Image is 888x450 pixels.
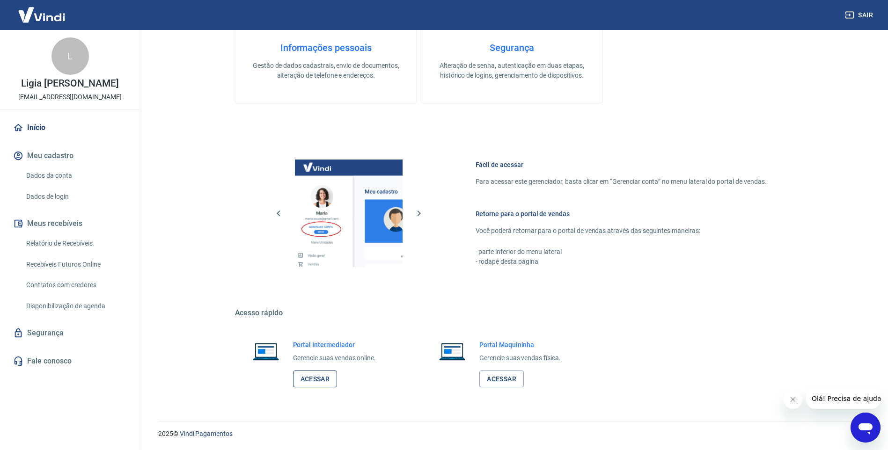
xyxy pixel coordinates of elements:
h6: Portal Maquininha [479,340,561,349]
p: 2025 © [158,429,866,439]
p: - rodapé desta página [476,257,767,267]
h5: Acesso rápido [235,308,789,318]
a: Início [11,117,129,138]
a: Dados da conta [22,166,129,185]
p: Ligia [PERSON_NAME] [21,79,119,88]
iframe: Mensagem da empresa [806,388,881,409]
img: Imagem da dashboard mostrando o botão de gerenciar conta na sidebar no lado esquerdo [295,160,403,267]
button: Sair [843,7,877,24]
a: Acessar [479,370,524,388]
a: Vindi Pagamentos [180,430,233,437]
h4: Informações pessoais [250,42,402,53]
h6: Portal Intermediador [293,340,376,349]
a: Relatório de Recebíveis [22,234,129,253]
a: Acessar [293,370,338,388]
p: Alteração de senha, autenticação em duas etapas, histórico de logins, gerenciamento de dispositivos. [436,61,587,80]
a: Contratos com credores [22,276,129,295]
a: Disponibilização de agenda [22,297,129,316]
img: Imagem de um notebook aberto [433,340,472,363]
a: Fale conosco [11,351,129,371]
img: Imagem de um notebook aberto [246,340,286,363]
button: Meus recebíveis [11,213,129,234]
div: L [51,37,89,75]
button: Meu cadastro [11,145,129,166]
p: Gerencie suas vendas física. [479,353,561,363]
p: Para acessar este gerenciador, basta clicar em “Gerenciar conta” no menu lateral do portal de ven... [476,177,767,187]
span: Olá! Precisa de ajuda? [6,7,79,14]
p: Você poderá retornar para o portal de vendas através das seguintes maneiras: [476,226,767,236]
a: Recebíveis Futuros Online [22,255,129,274]
h6: Retorne para o portal de vendas [476,209,767,218]
p: Gerencie suas vendas online. [293,353,376,363]
img: Vindi [11,0,72,29]
a: Dados de login [22,187,129,206]
p: - parte inferior do menu lateral [476,247,767,257]
p: Gestão de dados cadastrais, envio de documentos, alteração de telefone e endereços. [250,61,402,80]
h4: Segurança [436,42,587,53]
h6: Fácil de acessar [476,160,767,169]
iframe: Botão para abrir a janela de mensagens [851,413,881,443]
a: Segurança [11,323,129,343]
p: [EMAIL_ADDRESS][DOMAIN_NAME] [18,92,122,102]
iframe: Fechar mensagem [784,390,802,409]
